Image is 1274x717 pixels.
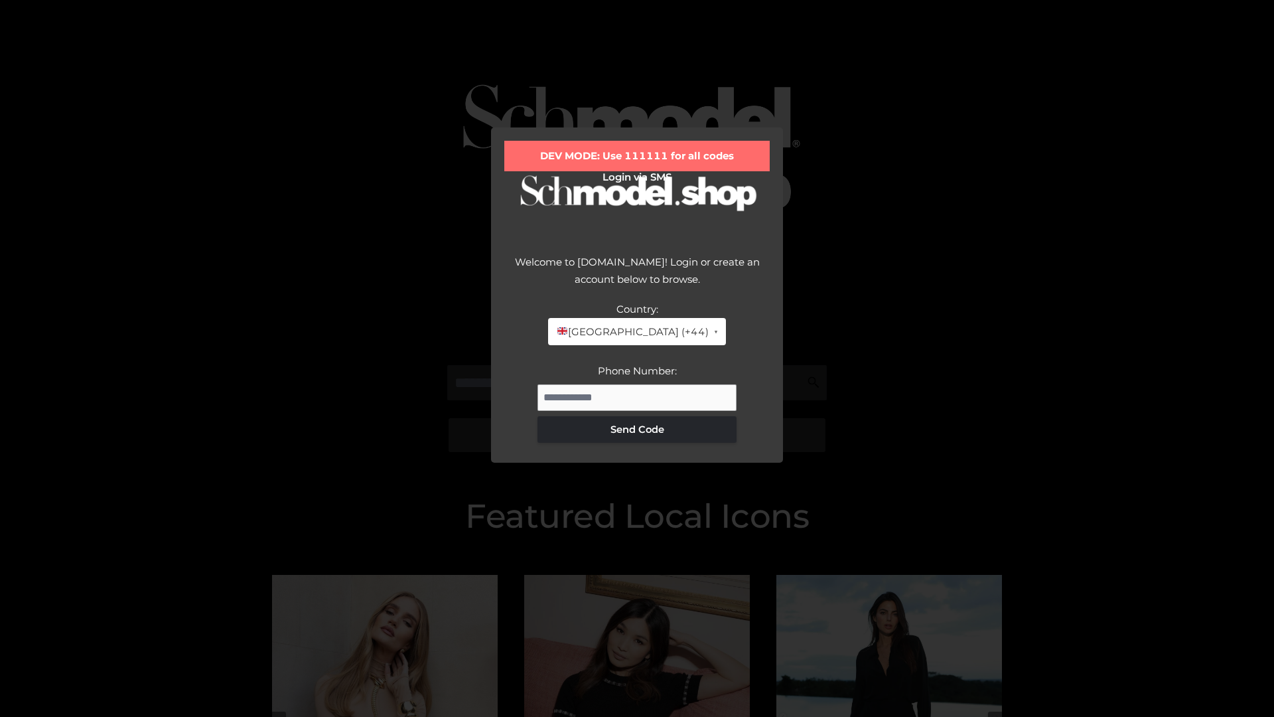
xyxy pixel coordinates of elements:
[504,254,770,301] div: Welcome to [DOMAIN_NAME]! Login or create an account below to browse.
[557,326,567,336] img: 🇬🇧
[556,323,708,341] span: [GEOGRAPHIC_DATA] (+44)
[616,303,658,315] label: Country:
[598,364,677,377] label: Phone Number:
[537,416,737,443] button: Send Code
[504,171,770,183] h2: Login via SMS
[504,141,770,171] div: DEV MODE: Use 111111 for all codes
